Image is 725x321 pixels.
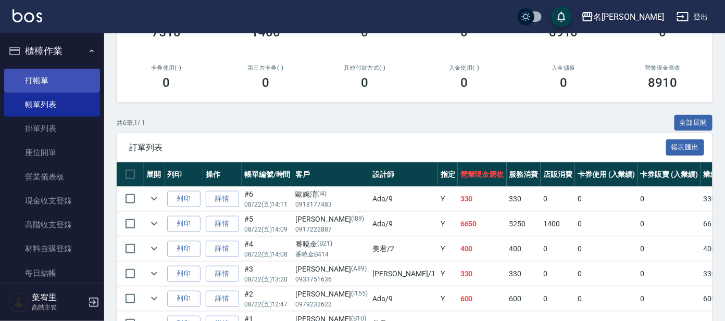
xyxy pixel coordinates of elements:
[242,262,293,286] td: #3
[146,191,162,207] button: expand row
[129,143,666,153] span: 訂單列表
[206,191,239,207] a: 詳情
[296,264,368,275] div: [PERSON_NAME]
[527,65,601,71] h2: 入金儲值
[146,216,162,232] button: expand row
[541,237,575,261] td: 0
[458,212,507,236] td: 6650
[458,187,507,211] td: 330
[438,187,458,211] td: Y
[296,300,368,309] p: 0979232622
[575,187,638,211] td: 0
[129,65,204,71] h2: 卡券使用(-)
[507,237,541,261] td: 400
[575,287,638,311] td: 0
[242,162,293,187] th: 帳單編號/時間
[203,162,242,187] th: 操作
[370,212,438,236] td: Ada /9
[638,212,701,236] td: 0
[4,237,100,261] a: 材料自購登錄
[575,162,638,187] th: 卡券使用 (入業績)
[318,239,333,250] p: (B21)
[167,291,201,307] button: 列印
[296,225,368,234] p: 0917222887
[318,189,327,200] p: (I4)
[370,287,438,311] td: Ada /9
[117,118,145,127] p: 共 6 筆, 1 / 1
[648,75,678,90] h3: 8910
[167,191,201,207] button: 列印
[541,187,575,211] td: 0
[4,93,100,117] a: 帳單列表
[541,287,575,311] td: 0
[551,6,572,27] button: save
[370,237,438,261] td: 美君 /2
[4,37,100,65] button: 櫃檯作業
[438,262,458,286] td: Y
[638,262,701,286] td: 0
[351,264,367,275] p: (A89)
[458,287,507,311] td: 600
[32,303,85,312] p: 高階主管
[206,216,239,232] a: 詳情
[370,187,438,211] td: Ada /9
[666,142,705,152] a: 報表匯出
[575,212,638,236] td: 0
[8,292,29,313] img: Person
[370,262,438,286] td: [PERSON_NAME] /1
[438,237,458,261] td: Y
[296,200,368,209] p: 0918177483
[167,241,201,257] button: 列印
[541,262,575,286] td: 0
[507,262,541,286] td: 330
[244,300,291,309] p: 08/22 (五) 12:47
[242,287,293,311] td: #2
[296,250,368,259] p: 番曉金B414
[146,266,162,281] button: expand row
[626,65,700,71] h2: 營業現金應收
[206,266,239,282] a: 詳情
[541,212,575,236] td: 1400
[4,140,100,164] a: 座位開單
[460,75,468,90] h3: 0
[296,239,368,250] div: 番曉金
[507,162,541,187] th: 服務消費
[32,292,85,303] h5: 葉宥里
[361,75,369,90] h3: 0
[458,162,507,187] th: 營業現金應收
[4,189,100,213] a: 現金收支登錄
[575,262,638,286] td: 0
[438,162,458,187] th: 指定
[162,75,170,90] h3: 0
[594,10,664,23] div: 名[PERSON_NAME]
[438,287,458,311] td: Y
[244,225,291,234] p: 08/22 (五) 14:09
[638,162,701,187] th: 卡券販賣 (入業績)
[638,237,701,261] td: 0
[507,187,541,211] td: 330
[165,162,203,187] th: 列印
[427,65,502,71] h2: 入金使用(-)
[638,187,701,211] td: 0
[575,237,638,261] td: 0
[146,241,162,256] button: expand row
[296,275,368,284] p: 0933751636
[229,65,303,71] h2: 第三方卡券(-)
[458,262,507,286] td: 330
[4,117,100,140] a: 掛單列表
[146,291,162,306] button: expand row
[351,289,368,300] p: (I155)
[296,189,368,200] div: 歐婉淯
[4,69,100,93] a: 打帳單
[674,115,713,131] button: 全部展開
[507,212,541,236] td: 5250
[541,162,575,187] th: 店販消費
[12,9,42,22] img: Logo
[638,287,701,311] td: 0
[458,237,507,261] td: 400
[296,289,368,300] div: [PERSON_NAME]
[666,139,705,156] button: 報表匯出
[206,241,239,257] a: 詳情
[672,7,712,27] button: 登出
[507,287,541,311] td: 600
